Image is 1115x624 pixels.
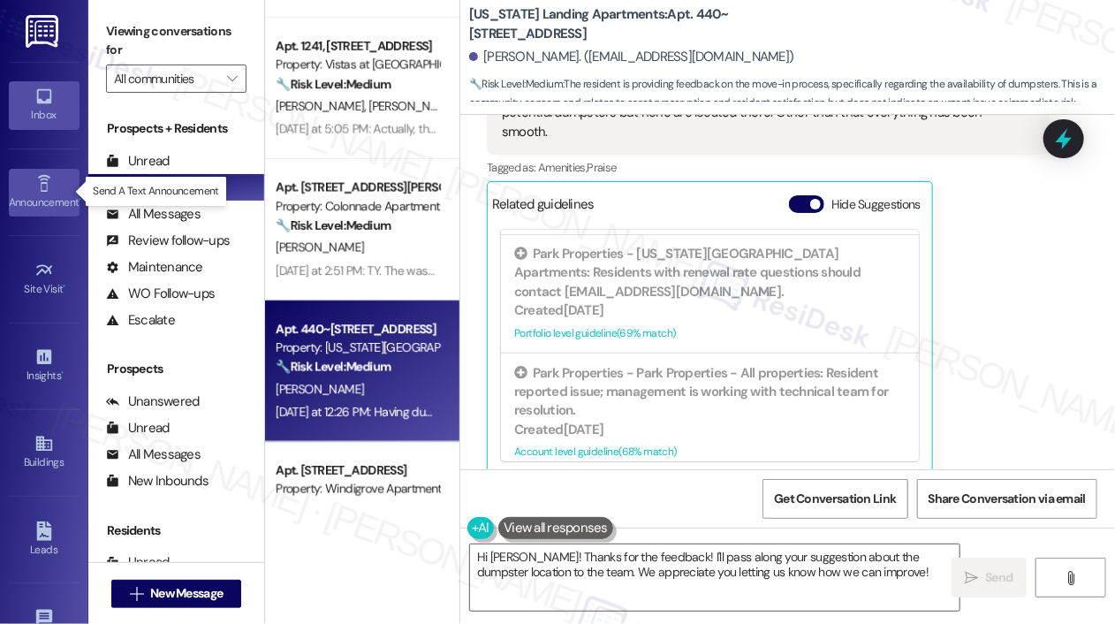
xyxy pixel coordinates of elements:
span: • [64,280,66,293]
div: Unread [106,152,170,171]
strong: 🔧 Risk Level: Medium [276,217,391,233]
div: Prospects + Residents [88,119,264,138]
div: Unanswered [106,392,200,411]
button: Share Conversation via email [917,479,1097,519]
div: Apt. [STREET_ADDRESS][PERSON_NAME] [276,179,439,197]
div: Park Properties - [US_STATE][GEOGRAPHIC_DATA] Apartments: Residents with renewal rate questions s... [514,245,906,301]
span: Amenities , [538,160,588,175]
div: Prospects [88,360,264,378]
div: Created [DATE] [514,421,906,439]
div: Maintenance [106,258,203,277]
div: Account level guideline ( 68 % match) [514,443,906,461]
a: Buildings [9,429,80,476]
div: Escalate [106,311,175,330]
span: [PERSON_NAME] [276,240,364,255]
span: New Message [150,584,223,603]
span: [PERSON_NAME] [276,381,364,397]
textarea: Hi [PERSON_NAME]! Thanks for the feedback! I'll pass along your suggestion about the dumpster loc... [470,544,960,611]
a: Insights • [9,342,80,390]
div: Property: [US_STATE][GEOGRAPHIC_DATA] Apartments [276,339,439,357]
div: Property: Vistas at [GEOGRAPHIC_DATA] [276,56,439,74]
strong: 🔧 Risk Level: Medium [276,359,391,375]
span: Share Conversation via email [929,490,1086,508]
label: Viewing conversations for [106,18,247,65]
strong: 🔧 Risk Level: Medium [276,76,391,92]
div: All Messages [106,445,201,464]
i:  [1064,571,1077,585]
div: Related guidelines [492,195,595,221]
i:  [965,571,978,585]
i:  [227,72,237,86]
a: Site Visit • [9,255,80,303]
span: [PERSON_NAME] [276,98,369,114]
span: Get Conversation Link [774,490,896,508]
div: Apt. [STREET_ADDRESS] [276,461,439,480]
span: Send [985,568,1013,587]
span: • [79,194,81,206]
strong: 🔧 Risk Level: Medium [469,77,563,91]
div: Residents [88,521,264,540]
div: Tagged as: [487,155,1050,180]
div: Review follow-ups [106,232,230,250]
div: Apt. 440~[STREET_ADDRESS] [276,320,439,339]
span: [PERSON_NAME] [369,98,458,114]
label: Hide Suggestions [831,195,921,214]
div: Unread [106,553,170,572]
a: Inbox [9,81,80,129]
div: [DATE] at 2:51 PM: TY. The washer is working well! 😁 [276,263,541,278]
div: Unread [106,419,170,438]
div: All Messages [106,205,201,224]
div: New Inbounds [106,472,209,491]
b: [US_STATE] Landing Apartments: Apt. 440~[STREET_ADDRESS] [469,5,823,43]
div: WO Follow-ups [106,285,215,303]
span: : The resident is providing feedback on the move-in process, specifically regarding the availabil... [469,75,1115,113]
p: Send A Text Announcement [93,184,219,199]
i:  [130,587,143,601]
img: ResiDesk Logo [26,15,62,48]
div: Property: Windigrove Apartments [276,480,439,498]
input: All communities [114,65,218,93]
div: [PERSON_NAME]. ([EMAIL_ADDRESS][DOMAIN_NAME]) [469,48,794,66]
span: Praise [587,160,616,175]
div: Portfolio level guideline ( 69 % match) [514,324,906,343]
a: Leads [9,516,80,564]
button: Get Conversation Link [762,479,907,519]
div: Apt. 1241, [STREET_ADDRESS] [276,37,439,56]
div: Property: Colonnade Apartments [276,197,439,216]
button: Send [952,558,1027,597]
div: Created [DATE] [514,301,906,320]
div: Park Properties - Park Properties - All properties: Resident reported issue; management is workin... [514,364,906,421]
button: New Message [111,580,242,608]
span: • [61,367,64,379]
